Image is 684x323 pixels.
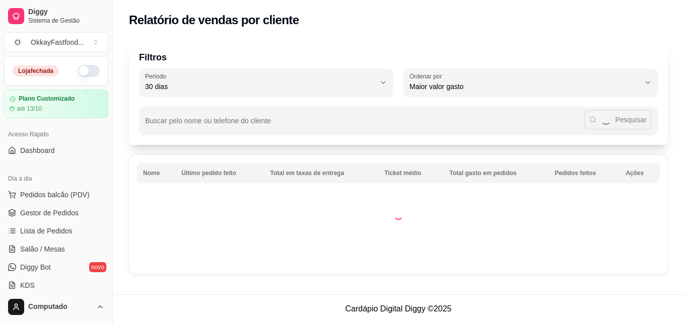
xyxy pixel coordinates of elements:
article: até 13/10 [17,105,42,113]
div: OkkayFastfood ... [31,37,84,47]
span: Salão / Mesas [20,244,65,254]
a: Gestor de Pedidos [4,205,108,221]
h2: Relatório de vendas por cliente [129,12,299,28]
a: Plano Customizadoaté 13/10 [4,90,108,118]
div: Acesso Rápido [4,126,108,142]
div: Loading [393,210,403,220]
button: Computado [4,295,108,319]
a: Lista de Pedidos [4,223,108,239]
a: KDS [4,277,108,293]
span: Dashboard [20,145,55,155]
span: Diggy [28,8,104,17]
span: KDS [20,280,35,290]
button: Ordenar porMaior valor gasto [403,68,658,97]
span: Lista de Pedidos [20,226,73,236]
footer: Cardápio Digital Diggy © 2025 [113,294,684,323]
label: Período [145,72,169,80]
div: Loja fechada [13,65,59,76]
label: Ordenar por [409,72,445,80]
button: Pedidos balcão (PDV) [4,187,108,203]
div: Dia a dia [4,171,108,187]
span: Sistema de Gestão [28,17,104,25]
button: Período30 dias [139,68,393,97]
span: Computado [28,302,92,311]
a: DiggySistema de Gestão [4,4,108,28]
article: Plano Customizado [19,95,75,103]
span: 30 dias [145,82,375,92]
span: Maior valor gasto [409,82,640,92]
a: Dashboard [4,142,108,158]
a: Diggy Botnovo [4,259,108,275]
a: Salão / Mesas [4,241,108,257]
input: Buscar pelo nome ou telefone do cliente [145,120,584,130]
span: Gestor de Pedidos [20,208,79,218]
span: Diggy Bot [20,262,51,272]
p: Filtros [139,50,658,64]
span: O [13,37,23,47]
button: Select a team [4,32,108,52]
span: Pedidos balcão (PDV) [20,190,90,200]
button: Alterar Status [78,65,100,77]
